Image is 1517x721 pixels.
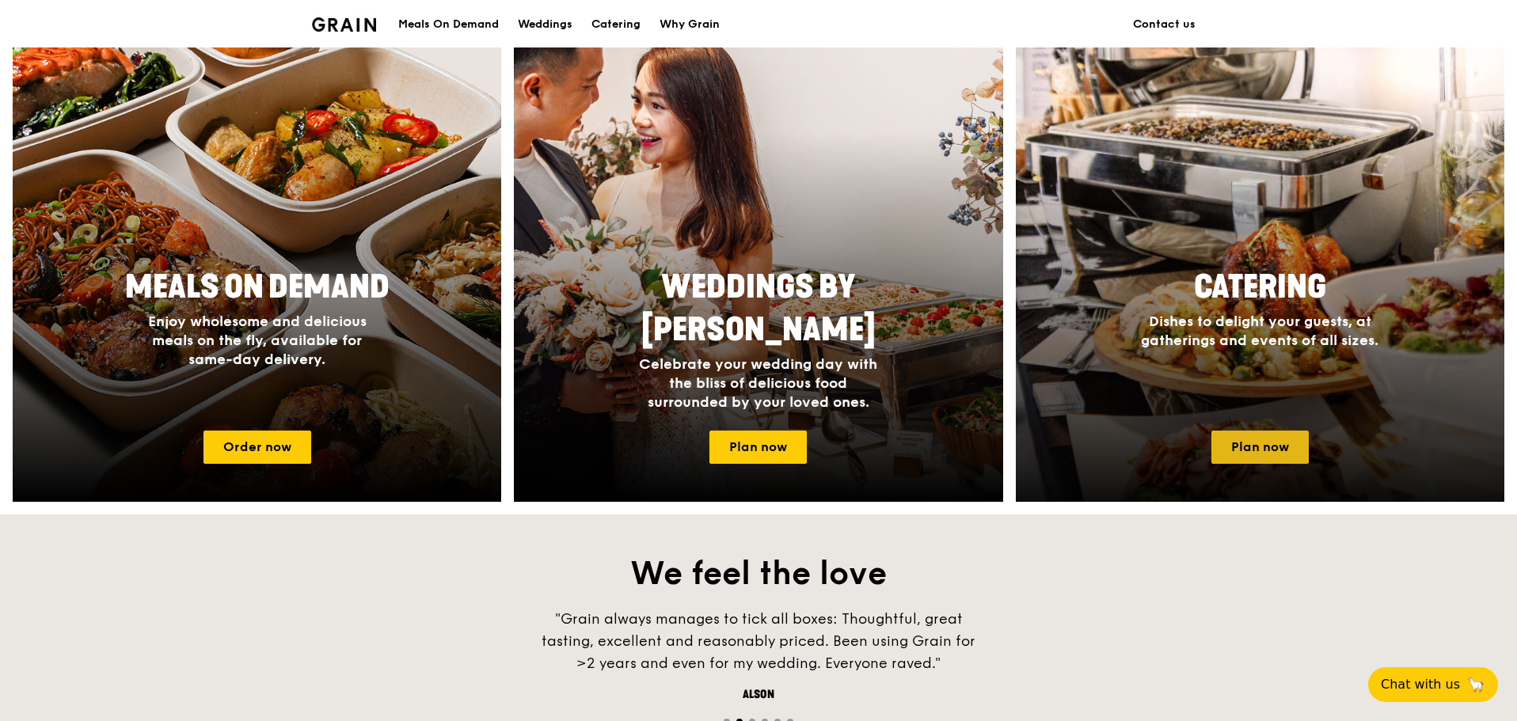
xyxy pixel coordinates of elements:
span: Dishes to delight your guests, at gatherings and events of all sizes. [1141,313,1378,349]
div: Weddings [518,1,572,48]
span: Meals On Demand [125,268,390,306]
img: Grain [312,17,376,32]
span: 🦙 [1466,675,1485,694]
a: Plan now [1211,431,1309,464]
div: "Grain always manages to tick all boxes: Thoughtful, great tasting, excellent and reasonably pric... [521,608,996,674]
a: Order now [203,431,311,464]
div: Meals On Demand [398,1,499,48]
div: Catering [591,1,641,48]
a: Contact us [1123,1,1205,48]
span: Chat with us [1381,675,1460,694]
a: Weddings [508,1,582,48]
a: Weddings by [PERSON_NAME]Celebrate your wedding day with the bliss of delicious food surrounded b... [514,41,1002,502]
a: Catering [582,1,650,48]
a: Plan now [709,431,807,464]
span: Weddings by [PERSON_NAME] [641,268,876,349]
div: Alson [521,687,996,703]
span: Enjoy wholesome and delicious meals on the fly, available for same-day delivery. [148,313,367,368]
button: Chat with us🦙 [1368,667,1498,702]
a: Why Grain [650,1,729,48]
div: Why Grain [660,1,720,48]
span: Catering [1194,268,1326,306]
a: Meals On DemandEnjoy wholesome and delicious meals on the fly, available for same-day delivery.Or... [13,41,501,502]
span: Celebrate your wedding day with the bliss of delicious food surrounded by your loved ones. [639,355,877,411]
a: CateringDishes to delight your guests, at gatherings and events of all sizes.Plan now [1016,41,1504,502]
